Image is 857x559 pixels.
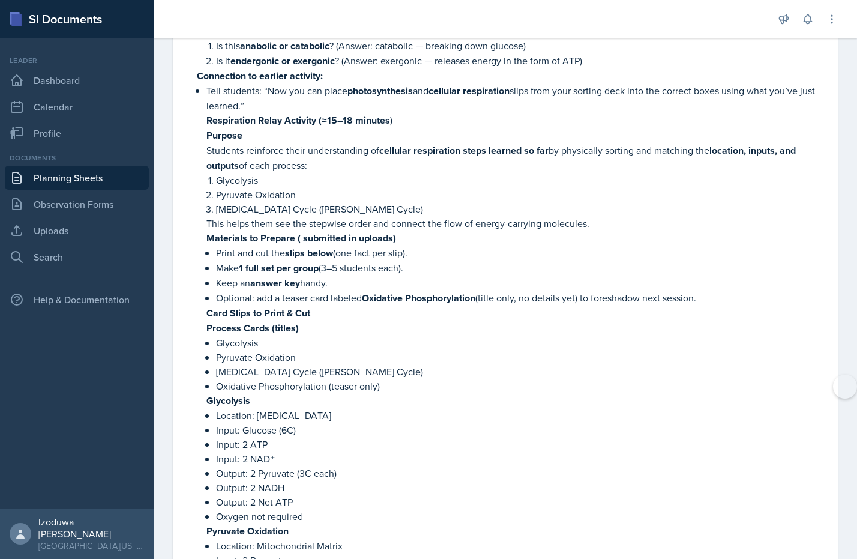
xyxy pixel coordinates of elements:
a: Dashboard [5,68,149,92]
p: Pyruvate Oxidation [216,350,823,364]
p: Output: 2 NADH [216,480,823,495]
strong: endergonic or exergonic [230,54,335,68]
p: Keep an handy. [216,276,823,291]
p: Oxidative Phosphorylation (teaser only) [216,379,823,393]
p: Output: 2 Net ATP [216,495,823,509]
p: Oxygen not required [216,509,823,524]
p: Location: Mitochondrial Matrix [216,539,823,553]
div: Izoduwa [PERSON_NAME] [38,516,144,540]
a: Search [5,245,149,269]
p: Location: [MEDICAL_DATA] [216,408,823,423]
p: Students reinforce their understanding of by physically sorting and matching the of each process: [206,143,823,173]
p: Make (3–5 students each). [216,261,823,276]
strong: answer key [250,276,300,290]
a: Calendar [5,95,149,119]
strong: Purpose [206,128,242,142]
p: [MEDICAL_DATA] Cycle ([PERSON_NAME] Cycle) [216,364,823,379]
p: Print and cut the (one fact per slip). [216,246,823,261]
strong: Card Slips to Print & Cut [206,306,310,320]
p: Glycolysis [216,173,823,187]
strong: Oxidative Phosphorylation [362,291,475,305]
p: Input: Glucose (6C) [216,423,823,437]
strong: anabolic or catabolic [240,39,329,53]
strong: 1 full set per group [239,261,319,275]
p: This helps them see the stepwise order and connect the flow of energy-carrying molecules. [206,216,823,231]
div: Documents [5,153,149,163]
p: Tell students: “Now you can place and slips from your sorting deck into the correct boxes using w... [206,83,823,113]
p: Is it ? (Answer: exergonic — releases energy in the form of ATP) [216,53,823,68]
strong: Materials to Prepare ( submitted in uploads) [206,231,396,245]
div: Help & Documentation [5,288,149,312]
strong: Pyruvate Oxidation [206,524,289,538]
p: Pyruvate Oxidation [216,187,823,202]
a: Uploads [5,219,149,243]
p: Glycolysis [216,336,823,350]
strong: cellular respiration [428,84,510,98]
a: Profile [5,121,149,145]
strong: slips below [285,246,333,260]
div: [GEOGRAPHIC_DATA][US_STATE] [38,540,144,552]
p: Optional: add a teaser card labeled (title only, no details yet) to foreshadow next session. [216,291,823,306]
strong: cellular respiration steps learned so far [379,144,549,157]
p: Output: 2 Pyruvate (3C each) [216,466,823,480]
p: Input: 2 NAD⁺ [216,452,823,466]
div: Leader [5,55,149,66]
p: Input: 2 ATP [216,437,823,452]
a: Planning Sheets [5,166,149,190]
p: ) [206,113,823,128]
strong: Process Cards (titles) [206,321,299,335]
p: [MEDICAL_DATA] Cycle ([PERSON_NAME] Cycle) [216,202,823,216]
a: Observation Forms [5,192,149,216]
strong: Glycolysis [206,394,250,408]
strong: photosynthesis [347,84,413,98]
strong: Respiration Relay Activity (≈15–18 minutes [206,113,390,127]
strong: Connection to earlier activity: [197,69,323,83]
p: Is this ? (Answer: catabolic — breaking down glucose) [216,38,823,53]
